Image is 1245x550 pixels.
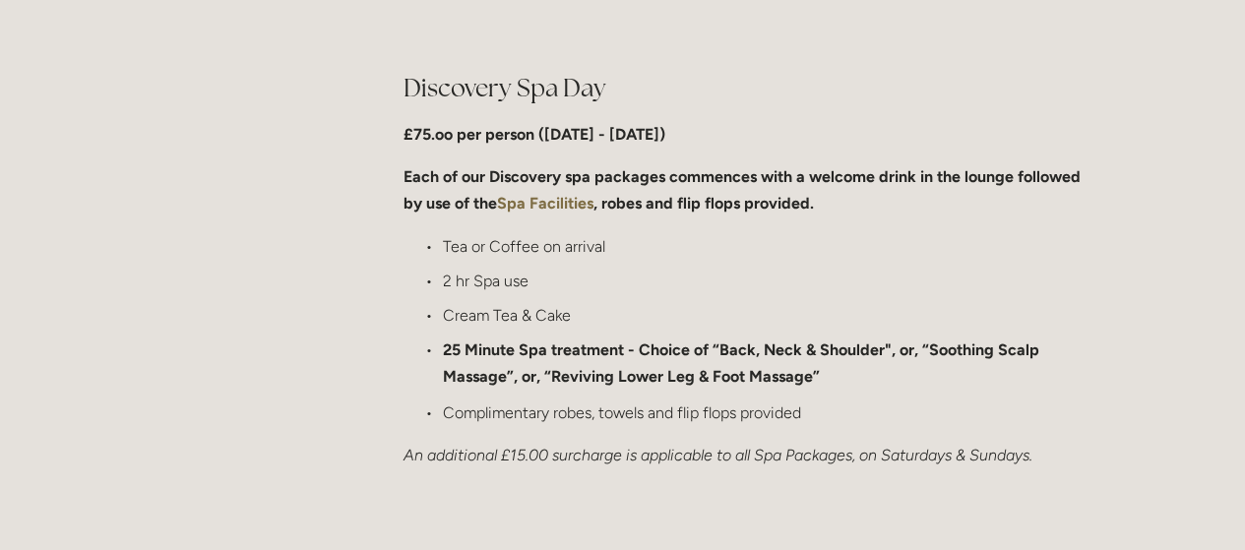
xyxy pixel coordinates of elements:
[497,194,593,213] a: Spa Facilities
[443,302,1093,329] p: Cream Tea & Cake
[593,194,814,213] strong: , robes and flip flops provided.
[443,398,1093,425] p: Complimentary robes, towels and flip flops provided
[404,71,1093,105] h2: Discovery Spa Day
[443,268,1093,294] p: 2 hr Spa use
[404,445,1032,463] em: An additional £15.00 surcharge is applicable to all Spa Packages, on Saturdays & Sundays.
[443,340,1043,386] strong: 25 Minute Spa treatment - Choice of “Back, Neck & Shoulder", or, “Soothing Scalp Massage”, or, “R...
[404,167,1085,213] strong: Each of our Discovery spa packages commences with a welcome drink in the lounge followed by use o...
[443,233,1093,260] p: Tea or Coffee on arrival
[404,125,665,144] strong: £75.oo per person ([DATE] - [DATE])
